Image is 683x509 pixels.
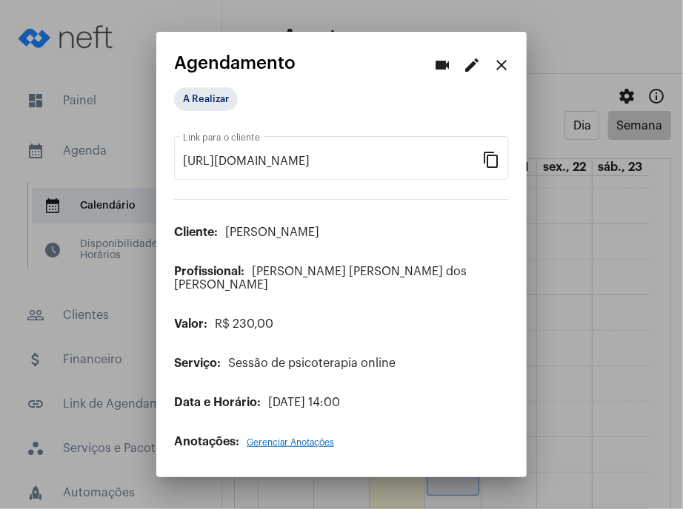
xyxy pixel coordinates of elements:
[463,56,481,74] mat-icon: edit
[228,357,396,369] span: Sessão de psicoterapia online
[493,56,510,74] mat-icon: close
[433,56,451,74] mat-icon: videocam
[174,318,207,330] span: Valor:
[268,397,340,408] span: [DATE] 14:00
[174,436,239,448] span: Anotações:
[183,155,482,168] input: Link
[215,318,273,330] span: R$ 230,00
[174,226,218,238] span: Cliente:
[174,397,261,408] span: Data e Horário:
[174,53,296,73] span: Agendamento
[482,150,500,168] mat-icon: content_copy
[225,226,319,238] span: [PERSON_NAME]
[174,266,467,291] span: [PERSON_NAME] [PERSON_NAME] dos [PERSON_NAME]
[174,266,244,277] span: Profissional:
[174,357,221,369] span: Serviço:
[174,87,238,111] mat-chip: A Realizar
[247,438,334,447] span: Gerenciar Anotações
